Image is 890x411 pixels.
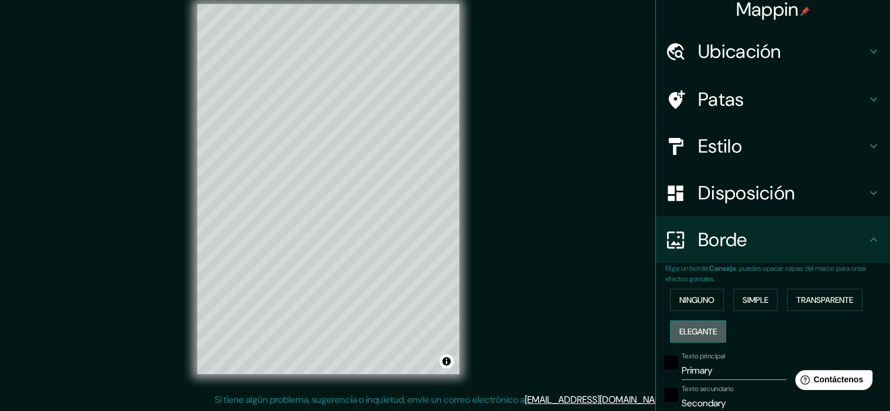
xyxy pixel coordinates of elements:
[796,295,853,305] font: Transparente
[698,87,744,112] font: Patas
[733,289,778,311] button: Simple
[679,326,717,337] font: Elegante
[525,393,669,406] a: [EMAIL_ADDRESS][DOMAIN_NAME]
[698,227,747,252] font: Borde
[670,289,724,311] button: Ninguno
[800,6,810,16] img: pin-icon.png
[698,181,795,205] font: Disposición
[664,355,678,369] button: negro
[439,354,453,368] button: Activar o desactivar atribución
[656,123,890,170] div: Estilo
[665,264,709,273] font: Elige un borde.
[656,28,890,75] div: Ubicación
[665,264,867,284] font: : puedes opacar capas del marco para crear efectos geniales.
[682,351,725,361] font: Texto principal
[664,388,678,402] button: negro
[743,295,768,305] font: Simple
[787,289,862,311] button: Transparente
[215,393,525,406] font: Si tiene algún problema, sugerencia o inquietud, envíe un correo electrónico a
[670,320,726,343] button: Elegante
[656,76,890,123] div: Patas
[786,365,877,398] iframe: Lanzador de widgets de ayuda
[656,170,890,216] div: Disposición
[656,216,890,263] div: Borde
[698,39,781,64] font: Ubicación
[682,384,734,393] font: Texto secundario
[709,264,736,273] font: Consejo
[679,295,714,305] font: Ninguno
[698,134,742,158] font: Estilo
